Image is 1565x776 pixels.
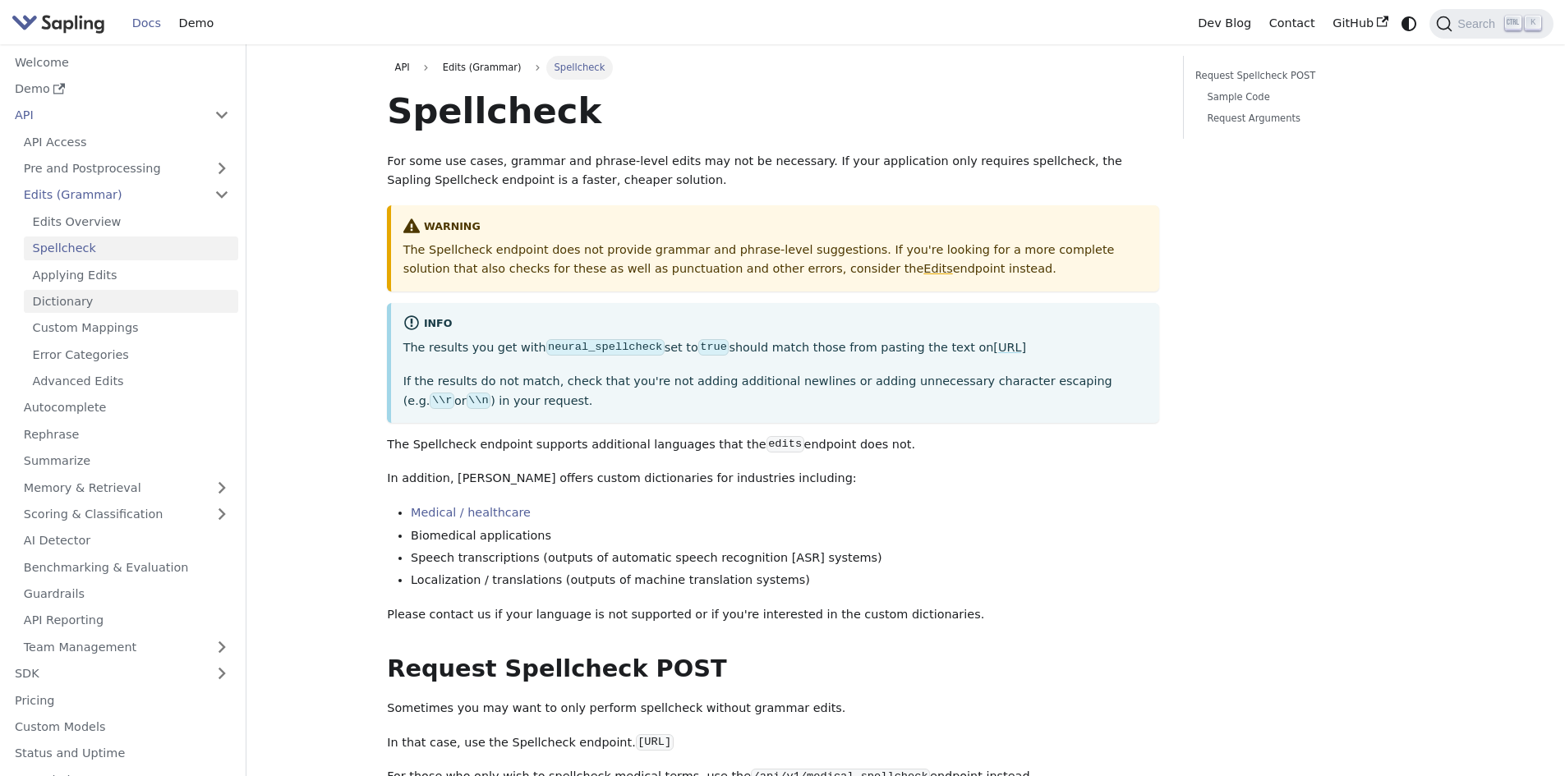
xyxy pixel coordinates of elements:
[387,89,1159,133] h1: Spellcheck
[387,733,1159,753] p: In that case, use the Spellcheck endpoint.
[1323,11,1397,36] a: GitHub
[15,396,238,420] a: Autocomplete
[15,608,238,632] a: API Reporting
[1207,111,1412,126] a: Request Arguments
[15,582,238,606] a: Guardrails
[12,11,111,35] a: Sapling.ai
[15,183,238,207] a: Edits (Grammar)
[395,62,410,73] span: API
[766,436,804,452] code: edits
[411,571,1159,590] li: Localization / translations (outputs of machine translation systems)
[15,529,238,553] a: AI Detector
[6,688,238,712] a: Pricing
[15,555,238,579] a: Benchmarking & Evaluation
[15,130,238,154] a: API Access
[205,662,238,686] button: Expand sidebar category 'SDK'
[1207,90,1412,105] a: Sample Code
[546,339,665,356] code: neural_spellcheck
[15,449,238,473] a: Summarize
[24,370,238,393] a: Advanced Edits
[24,236,238,260] a: Spellcheck
[24,316,238,340] a: Custom Mappings
[6,715,238,739] a: Custom Models
[1195,68,1418,84] a: Request Spellcheck POST
[403,338,1148,358] p: The results you get with set to should match those from pasting the text on
[411,506,531,519] a: Medical / healthcare
[430,393,453,409] code: \\r
[15,503,238,526] a: Scoring & Classification
[387,56,1159,79] nav: Breadcrumbs
[1397,11,1421,35] button: Switch between dark and light mode (currently system mode)
[15,157,238,181] a: Pre and Postprocessing
[6,662,205,686] a: SDK
[1525,16,1541,30] kbd: K
[170,11,223,36] a: Demo
[12,11,105,35] img: Sapling.ai
[24,342,238,366] a: Error Categories
[1189,11,1259,36] a: Dev Blog
[403,372,1148,411] p: If the results do not match, check that you're not adding additional newlines or adding unnecessa...
[387,605,1159,625] p: Please contact us if your language is not supported or if you're interested in the custom diction...
[636,734,674,751] code: [URL]
[24,263,238,287] a: Applying Edits
[1452,17,1505,30] span: Search
[435,56,528,79] span: Edits (Grammar)
[123,11,170,36] a: Docs
[387,699,1159,719] p: Sometimes you may want to only perform spellcheck without grammar edits.
[403,315,1148,334] div: info
[387,469,1159,489] p: In addition, [PERSON_NAME] offers custom dictionaries for industries including:
[1429,9,1553,39] button: Search (Ctrl+K)
[24,290,238,314] a: Dictionary
[15,635,238,659] a: Team Management
[403,218,1148,237] div: warning
[387,435,1159,455] p: The Spellcheck endpoint supports additional languages that the endpoint does not.
[6,103,205,127] a: API
[387,56,417,79] a: API
[6,77,238,101] a: Demo
[15,475,238,499] a: Memory & Retrieval
[403,241,1148,280] p: The Spellcheck endpoint does not provide grammar and phrase-level suggestions. If you're looking ...
[15,422,238,446] a: Rephrase
[467,393,490,409] code: \\n
[993,341,1026,354] a: [URL]
[387,152,1159,191] p: For some use cases, grammar and phrase-level edits may not be necessary. If your application only...
[6,742,238,765] a: Status and Uptime
[1260,11,1324,36] a: Contact
[205,103,238,127] button: Collapse sidebar category 'API'
[411,549,1159,568] li: Speech transcriptions (outputs of automatic speech recognition [ASR] systems)
[411,526,1159,546] li: Biomedical applications
[387,654,1159,684] h2: Request Spellcheck POST
[546,56,612,79] span: Spellcheck
[24,209,238,233] a: Edits Overview
[923,262,952,275] a: Edits
[6,50,238,74] a: Welcome
[698,339,730,356] code: true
